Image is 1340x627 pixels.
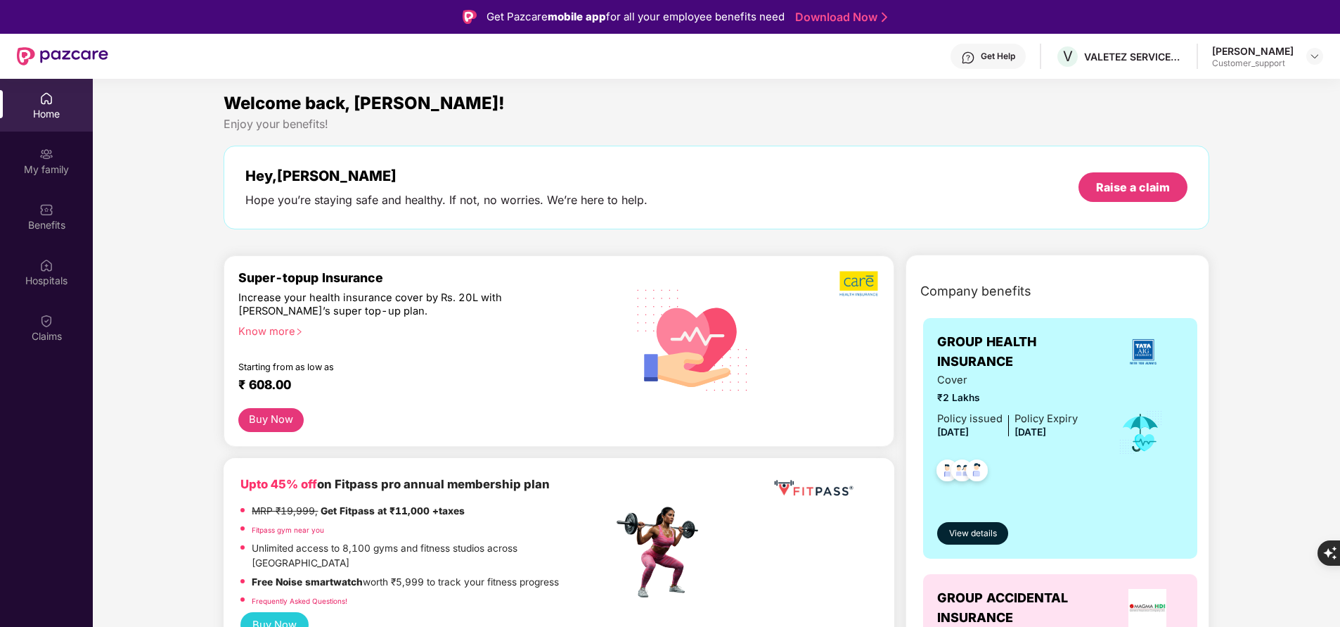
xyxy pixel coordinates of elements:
a: Frequently Asked Questions! [252,597,347,605]
img: fppp.png [771,475,856,501]
span: right [295,328,303,336]
img: icon [1118,410,1164,456]
img: svg+xml;base64,PHN2ZyB4bWxucz0iaHR0cDovL3d3dy53My5vcmcvMjAwMC9zdmciIHdpZHRoPSI0OC45NDMiIGhlaWdodD... [960,455,994,490]
div: ₹ 608.00 [238,377,598,394]
button: Buy Now [238,408,303,433]
div: Starting from as low as [238,362,553,372]
img: insurerLogo [1128,589,1166,627]
img: svg+xml;base64,PHN2ZyBpZD0iRHJvcGRvd24tMzJ4MzIiIHhtbG5zPSJodHRwOi8vd3d3LnczLm9yZy8yMDAwL3N2ZyIgd2... [1309,51,1320,62]
p: Unlimited access to 8,100 gyms and fitness studios across [GEOGRAPHIC_DATA] [252,541,612,571]
div: Get Help [981,51,1015,62]
div: Know more [238,325,604,335]
img: svg+xml;base64,PHN2ZyB4bWxucz0iaHR0cDovL3d3dy53My5vcmcvMjAwMC9zdmciIHhtbG5zOnhsaW5rPSJodHRwOi8vd3... [626,271,760,407]
div: Customer_support [1212,58,1294,69]
span: V [1063,48,1073,65]
img: b5dec4f62d2307b9de63beb79f102df3.png [839,270,880,297]
div: Policy Expiry [1014,411,1078,427]
div: VALETEZ SERVICES PRIVATE LIMITED [1084,50,1183,63]
div: Increase your health insurance cover by Rs. 20L with [PERSON_NAME]’s super top-up plan. [238,291,552,319]
span: [DATE] [1014,426,1046,438]
div: Super-topup Insurance [238,270,612,285]
div: Hope you’re staying safe and healthy. If not, no worries. We’re here to help. [245,193,648,208]
del: MRP ₹19,999, [252,505,318,517]
img: svg+xml;base64,PHN2ZyBpZD0iQ2xhaW0iIHhtbG5zPSJodHRwOi8vd3d3LnczLm9yZy8yMDAwL3N2ZyIgd2lkdGg9IjIwIi... [39,314,53,328]
img: insurerLogo [1124,333,1162,371]
button: View details [937,522,1008,545]
span: ₹2 Lakhs [937,391,1078,406]
img: svg+xml;base64,PHN2ZyBpZD0iSG9tZSIgeG1sbnM9Imh0dHA6Ly93d3cudzMub3JnLzIwMDAvc3ZnIiB3aWR0aD0iMjAiIG... [39,91,53,106]
img: svg+xml;base64,PHN2ZyB4bWxucz0iaHR0cDovL3d3dy53My5vcmcvMjAwMC9zdmciIHdpZHRoPSI0OC45NDMiIGhlaWdodD... [930,455,965,490]
span: View details [949,527,997,540]
span: Cover [937,372,1078,388]
img: fpp.png [612,503,711,602]
strong: Get Fitpass at ₹11,000 +taxes [321,505,465,517]
div: Enjoy your benefits! [224,117,1209,132]
img: svg+xml;base64,PHN2ZyB4bWxucz0iaHR0cDovL3d3dy53My5vcmcvMjAwMC9zdmciIHdpZHRoPSI0OC45MTUiIGhlaWdodD... [945,455,979,490]
span: Company benefits [920,281,1031,301]
span: GROUP HEALTH INSURANCE [937,332,1104,372]
div: [PERSON_NAME] [1212,44,1294,58]
div: Hey, [PERSON_NAME] [245,167,648,184]
img: svg+xml;base64,PHN2ZyBpZD0iQmVuZWZpdHMiIHhtbG5zPSJodHRwOi8vd3d3LnczLm9yZy8yMDAwL3N2ZyIgd2lkdGg9Ij... [39,203,53,217]
img: svg+xml;base64,PHN2ZyBpZD0iSG9zcGl0YWxzIiB4bWxucz0iaHR0cDovL3d3dy53My5vcmcvMjAwMC9zdmciIHdpZHRoPS... [39,258,53,272]
div: Get Pazcare for all your employee benefits need [487,8,785,25]
a: Download Now [795,10,883,25]
img: Logo [463,10,477,24]
span: Welcome back, [PERSON_NAME]! [224,93,505,113]
img: svg+xml;base64,PHN2ZyB3aWR0aD0iMjAiIGhlaWdodD0iMjAiIHZpZXdCb3g9IjAgMCAyMCAyMCIgZmlsbD0ibm9uZSIgeG... [39,147,53,161]
b: on Fitpass pro annual membership plan [240,477,550,491]
div: Policy issued [937,411,1003,427]
div: Raise a claim [1096,179,1170,195]
span: [DATE] [937,426,969,438]
strong: mobile app [548,10,606,23]
b: Upto 45% off [240,477,317,491]
img: svg+xml;base64,PHN2ZyBpZD0iSGVscC0zMngzMiIgeG1sbnM9Imh0dHA6Ly93d3cudzMub3JnLzIwMDAvc3ZnIiB3aWR0aD... [961,51,975,65]
strong: Free Noise smartwatch [252,576,363,588]
img: New Pazcare Logo [17,47,108,65]
p: worth ₹5,999 to track your fitness progress [252,575,559,590]
img: Stroke [882,10,887,25]
a: Fitpass gym near you [252,526,324,534]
